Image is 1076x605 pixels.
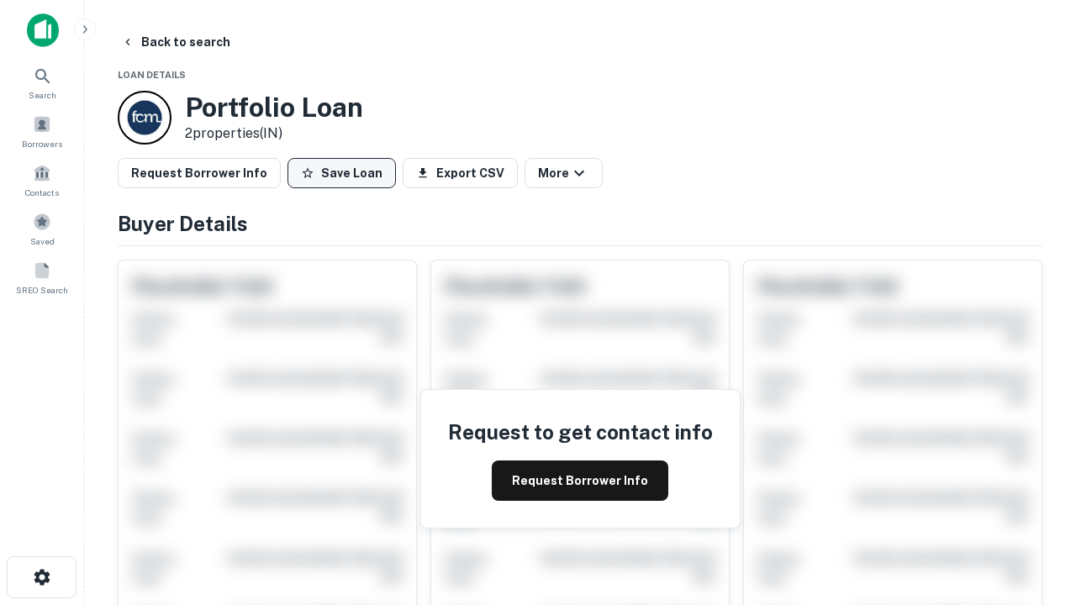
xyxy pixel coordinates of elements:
[992,471,1076,551] iframe: Chat Widget
[525,158,603,188] button: More
[118,158,281,188] button: Request Borrower Info
[114,27,237,57] button: Back to search
[5,157,79,203] a: Contacts
[30,234,55,248] span: Saved
[27,13,59,47] img: capitalize-icon.png
[185,92,363,124] h3: Portfolio Loan
[287,158,396,188] button: Save Loan
[118,208,1042,239] h4: Buyer Details
[29,88,56,102] span: Search
[5,60,79,105] a: Search
[403,158,518,188] button: Export CSV
[22,137,62,150] span: Borrowers
[118,70,186,80] span: Loan Details
[492,460,668,501] button: Request Borrower Info
[5,108,79,154] a: Borrowers
[185,124,363,144] p: 2 properties (IN)
[16,283,68,297] span: SREO Search
[448,417,713,447] h4: Request to get contact info
[25,186,59,199] span: Contacts
[5,255,79,300] a: SREO Search
[5,206,79,251] a: Saved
